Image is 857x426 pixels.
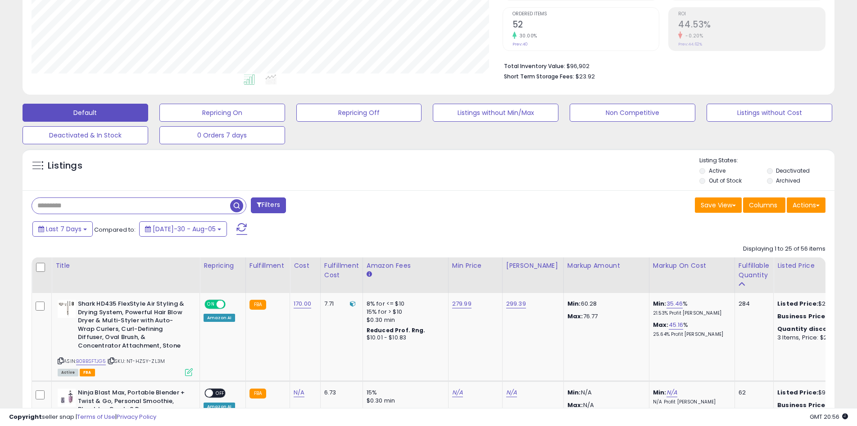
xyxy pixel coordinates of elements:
a: 170.00 [294,299,311,308]
a: B0BBSFTJG5 [76,357,106,365]
a: Terms of Use [77,412,115,421]
div: : [777,325,852,333]
div: 15% [367,389,441,397]
div: Listed Price [777,261,855,270]
strong: Max: [567,312,583,321]
strong: Min: [567,388,581,397]
div: Min Price [452,261,499,270]
div: Cost [294,261,317,270]
div: 15% for > $10 [367,308,441,316]
span: Compared to: [94,225,136,234]
span: 2025-08-13 20:56 GMT [810,412,848,421]
span: | SKU: NT-HZSY-ZL3M [107,357,165,365]
p: N/A [567,389,642,397]
b: Shark HD435 FlexStyle Air Styling & Drying System, Powerful Hair Blow Dryer & Multi-Styler with A... [78,300,187,352]
button: 0 Orders 7 days [159,126,285,144]
b: Min: [653,299,667,308]
span: ROI [678,12,825,17]
th: The percentage added to the cost of goods (COGS) that forms the calculator for Min & Max prices. [649,257,735,293]
a: 299.39 [506,299,526,308]
b: Min: [653,388,667,397]
b: Quantity discounts [777,325,842,333]
button: Repricing On [159,104,285,122]
small: 30.00% [517,32,537,39]
div: $0.30 min [367,397,441,405]
div: Fulfillable Quantity [739,261,770,280]
h2: 52 [512,19,659,32]
button: Columns [743,197,785,213]
b: Total Inventory Value: [504,62,565,70]
small: Amazon Fees. [367,270,372,279]
div: % [653,321,728,338]
label: Out of Stock [709,177,742,184]
strong: Copyright [9,412,42,421]
span: Columns [749,201,777,210]
div: ASIN: [58,300,193,375]
div: Repricing [204,261,242,270]
div: 6.73 [324,389,356,397]
span: OFF [213,389,227,397]
b: Short Term Storage Fees: [504,73,574,80]
div: $10.01 - $10.83 [367,334,441,342]
small: Prev: 40 [512,41,528,47]
div: % [653,300,728,316]
img: 312HQF2NuCL._SL40_.jpg [58,300,76,318]
a: N/A [506,388,517,397]
button: Non Competitive [570,104,695,122]
div: 7.71 [324,300,356,308]
span: FBA [80,369,95,376]
div: Fulfillment [249,261,286,270]
li: $96,902 [504,60,819,71]
label: Deactivated [776,167,810,174]
button: Default [23,104,148,122]
div: Amazon AI [204,314,235,322]
b: Listed Price: [777,299,818,308]
button: Listings without Min/Max [433,104,558,122]
img: 31IBHDpXw9L._SL40_.jpg [58,389,76,407]
button: Listings without Cost [707,104,832,122]
div: Markup on Cost [653,261,731,270]
a: 35.46 [667,299,683,308]
span: OFF [224,301,239,308]
span: Last 7 Days [46,224,82,234]
div: 8% for <= $10 [367,300,441,308]
a: N/A [667,388,677,397]
div: Displaying 1 to 25 of 56 items [743,245,825,253]
small: FBA [249,300,266,310]
b: Business Price: [777,312,827,321]
button: Last 7 Days [32,221,93,237]
div: Fulfillment Cost [324,261,359,280]
label: Archived [776,177,800,184]
p: 21.53% Profit [PERSON_NAME] [653,310,728,316]
small: FBA [249,389,266,399]
b: Max: [653,321,669,329]
h2: 44.53% [678,19,825,32]
p: N/A Profit [PERSON_NAME] [653,399,728,405]
div: $0.30 min [367,316,441,324]
b: Listed Price: [777,388,818,397]
strong: Min: [567,299,581,308]
p: Listing States: [699,156,834,165]
div: Title [55,261,196,270]
small: -0.20% [682,32,703,39]
div: 62 [739,389,766,397]
small: Prev: 44.62% [678,41,702,47]
a: 45.16 [669,321,684,330]
div: Amazon Fees [367,261,444,270]
span: $23.92 [576,72,595,81]
label: Active [709,167,726,174]
span: All listings currently available for purchase on Amazon [58,369,78,376]
button: Repricing Off [296,104,422,122]
div: 3 Items, Price: $291.91 [777,334,852,342]
a: 279.99 [452,299,472,308]
div: seller snap | | [9,413,156,421]
div: [PERSON_NAME] [506,261,560,270]
button: Filters [251,197,286,213]
button: Deactivated & In Stock [23,126,148,144]
span: Ordered Items [512,12,659,17]
h5: Listings [48,160,82,172]
span: [DATE]-30 - Aug-05 [153,224,216,234]
button: Actions [787,197,825,213]
button: [DATE]-30 - Aug-05 [139,221,227,237]
p: 76.77 [567,312,642,321]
